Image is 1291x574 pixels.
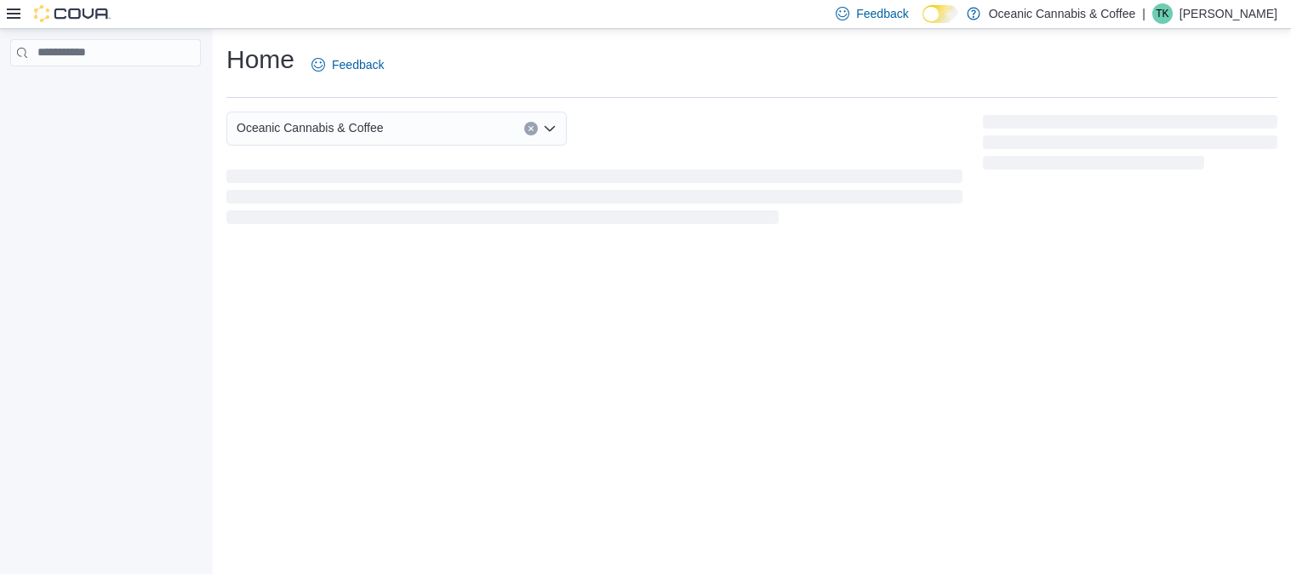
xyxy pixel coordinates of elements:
button: Open list of options [543,122,557,135]
span: Feedback [332,56,384,73]
span: Loading [226,173,963,227]
span: TK [1156,3,1168,24]
p: [PERSON_NAME] [1180,3,1277,24]
span: Oceanic Cannabis & Coffee [237,118,384,138]
span: Loading [983,118,1277,173]
h1: Home [226,43,294,77]
p: | [1142,3,1145,24]
a: Feedback [305,48,391,82]
nav: Complex example [10,70,201,111]
input: Dark Mode [923,5,958,23]
div: TJ Kearley [1152,3,1173,24]
span: Feedback [856,5,908,22]
p: Oceanic Cannabis & Coffee [989,3,1136,24]
img: Cova [34,5,111,22]
button: Clear input [524,122,538,135]
span: Dark Mode [923,23,923,24]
